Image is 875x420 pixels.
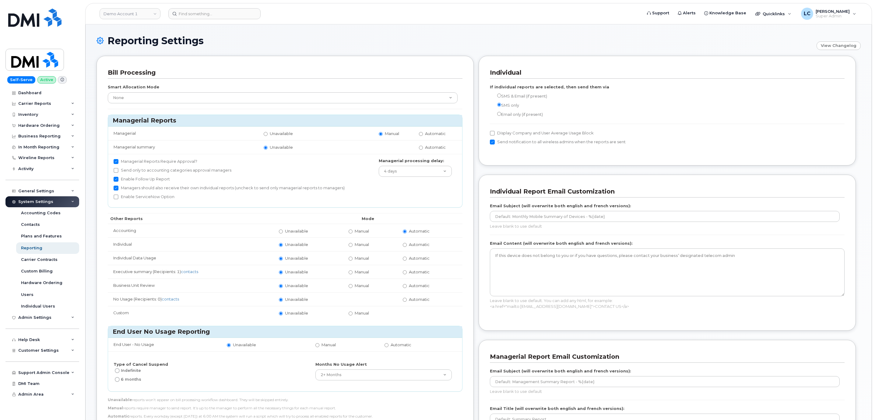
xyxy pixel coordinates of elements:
label: Enable Follow Up Report [114,176,170,183]
input: Unavailable [279,257,283,261]
span: Unavailable [233,342,256,347]
span: Unavailable [285,242,308,247]
span: Automatic [409,269,430,274]
label: Managerial processing delay: [379,158,444,164]
label: Email Subject (will overwrite both english and french versions): [490,368,631,374]
input: Unavailable [279,311,283,315]
input: Send only to accounting categories approval managers [114,168,118,173]
td: Business Unit Review [108,279,273,292]
input: Manual [315,343,319,347]
h3: Managerial Reports [113,116,458,125]
label: Managerial Reports Require Approval? [114,158,197,165]
span: Manual [355,242,369,247]
label: Smart Allocation Mode [108,84,159,90]
input: Default: Management Summary Report - %{date} [490,376,840,387]
td: Individual Data Usage [108,251,273,265]
span: Automatic [425,131,446,136]
label: Indefinite [114,367,141,374]
label: Email Subject (will overwrite both english and french versions): [490,203,631,209]
td: Managerial summary [108,140,258,154]
span: Manual [355,256,369,261]
input: Manual [349,284,353,288]
input: Manual [349,270,353,274]
label: Email Title (will overwrite both english and french versions): [490,406,624,411]
span: Manual [355,229,369,233]
label: Months No Usage Alert [315,361,367,367]
input: Email only (if present) [497,112,501,116]
input: Automatic [403,298,407,302]
span: Manual [355,283,369,288]
input: Enable Follow Up Report [114,177,118,182]
input: Managers should also receive their own individual reports (uncheck to send only managerial report... [114,186,118,190]
span: Automatic [409,242,430,247]
input: Manual [379,132,383,136]
span: Automatic [409,283,430,288]
strong: Automatic [108,414,129,418]
input: Unavailable [279,284,283,288]
input: 6 months [115,377,120,382]
input: Automatic [419,132,423,136]
p: Leave blank to use default. You can add any html, for example: <a href="mailto:[EMAIL_ADDRESS][DO... [490,298,845,309]
span: Unavailable [285,269,308,274]
input: Automatic [403,243,407,247]
div: reports. Every workday (except [DATE]) at 6:00 AM the system will run a script which will try to ... [108,414,462,419]
input: Unavailable [279,230,283,233]
label: Enable ServiceNow Option [114,193,174,201]
label: Email Content (will overwrite both english and french versions): [490,240,633,246]
div: reports won’t appear on bill processing workflow dashboard. They will be skipped entirely. [108,397,462,402]
span: Manual [355,269,369,274]
a: contacts [162,297,179,301]
label: If individual reports are selected, then send them via [490,84,609,90]
h3: Managerial Report Email Customization [490,353,840,361]
input: Managerial Reports Require Approval? [114,159,118,164]
span: Manual [385,131,399,136]
label: Managers should also receive their own individual reports (uncheck to send only managerial report... [114,184,345,192]
p: Leave blank to use default [490,223,840,229]
input: Enable ServiceNow Option [114,194,118,199]
span: Unavailable [285,229,308,233]
span: Unavailable [285,297,308,302]
label: Display Company and User Average Usage Block [490,130,594,137]
label: SMS only [490,101,519,109]
span: Unavailable [270,131,293,136]
input: Display Company and User Average Usage Block [490,131,495,136]
input: SMS & Email (if present) [497,94,501,98]
input: Automatic [385,343,388,347]
span: Automatic [409,297,430,302]
textarea: If this device does not belong to you or if you have questions, please contact your business’ des... [490,248,845,296]
h3: End User No Usage Reporting [113,328,458,336]
td: Accounting [108,224,273,237]
h3: Individual Report Email Customization [490,187,840,196]
span: Manual [355,311,369,315]
input: Manual [349,243,353,247]
input: Automatic [403,257,407,261]
label: SMS & Email (if present) [490,92,547,100]
h3: Bill Processing [108,69,458,77]
th: Mode [273,213,462,224]
input: Automatic [403,270,407,274]
input: Send notification to all wireless admins when the reports are sent [490,140,495,144]
input: Unavailable [227,343,231,347]
span: Unavailable [285,283,308,288]
th: Other Reports [108,213,273,224]
td: End User - No Usage [108,338,221,351]
span: Unavailable [270,145,293,150]
td: No Usage (Recipients: 0) [108,292,273,306]
input: Unavailable [279,298,283,302]
td: Managerial [108,126,258,140]
input: Indefinite [115,368,120,373]
h1: Reporting Settings [97,35,814,46]
input: Automatic [403,284,407,288]
h3: Individual [490,69,840,77]
input: Unavailable [279,270,283,274]
td: Custom [108,306,273,320]
input: Manual [349,257,353,261]
strong: Unavailable [108,397,132,402]
input: Manual [349,230,353,233]
input: Unavailable [264,132,268,136]
input: SMS only [497,103,501,107]
span: Automatic [409,229,430,233]
label: Send notification to all wireless admins when the reports are sent [490,138,626,146]
label: 6 months [114,376,141,383]
span: Manual [322,342,336,347]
